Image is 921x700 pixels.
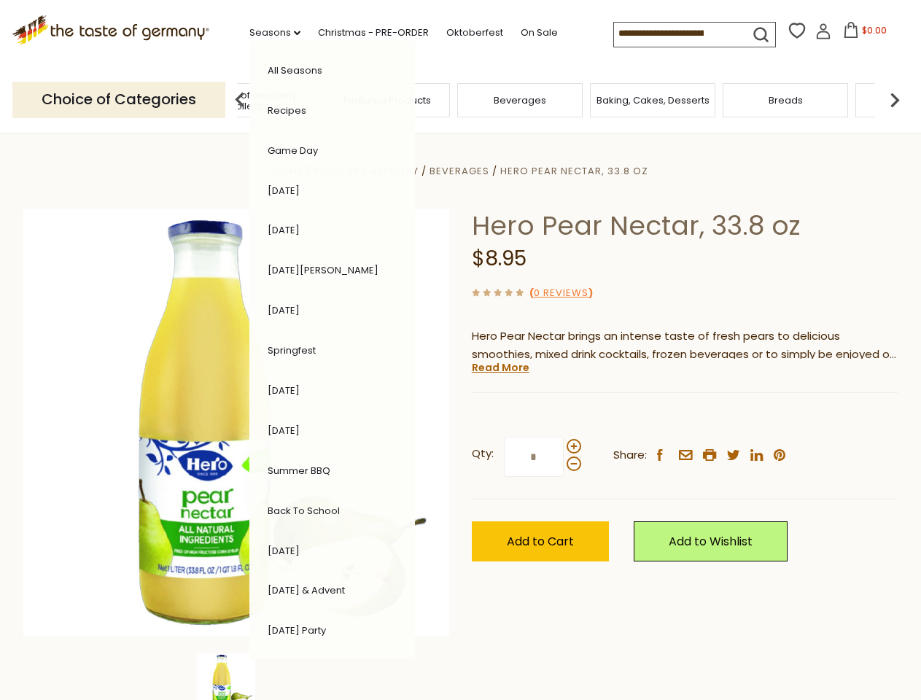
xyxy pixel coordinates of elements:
[472,209,898,242] h1: Hero Pear Nectar, 33.8 oz
[500,164,648,178] a: Hero Pear Nectar, 33.8 oz
[862,24,887,36] span: $0.00
[268,104,306,117] a: Recipes
[521,25,558,41] a: On Sale
[504,437,564,477] input: Qty:
[268,384,300,397] a: [DATE]
[472,360,529,375] a: Read More
[268,223,300,237] a: [DATE]
[472,244,526,273] span: $8.95
[268,583,345,597] a: [DATE] & Advent
[268,144,318,157] a: Game Day
[534,286,588,301] a: 0 Reviews
[634,521,788,561] a: Add to Wishlist
[225,85,254,114] img: previous arrow
[268,623,326,637] a: [DATE] Party
[318,25,429,41] a: Christmas - PRE-ORDER
[430,164,489,178] a: Beverages
[268,504,340,518] a: Back to School
[507,533,574,550] span: Add to Cart
[446,25,503,41] a: Oktoberfest
[769,95,803,106] a: Breads
[880,85,909,114] img: next arrow
[268,184,300,198] a: [DATE]
[268,63,322,77] a: All Seasons
[596,95,710,106] a: Baking, Cakes, Desserts
[472,521,609,561] button: Add to Cart
[268,424,300,437] a: [DATE]
[23,209,450,636] img: Hero Pear Nectar, 33.8 oz
[472,327,898,364] p: Hero Pear Nectar brings an intense taste of fresh pears to delicious smoothies, mixed drink cockt...
[268,303,300,317] a: [DATE]
[613,446,647,464] span: Share:
[268,544,300,558] a: [DATE]
[268,263,378,277] a: [DATE][PERSON_NAME]
[494,95,546,106] a: Beverages
[834,22,896,44] button: $0.00
[268,343,316,357] a: Springfest
[12,82,225,117] p: Choice of Categories
[268,464,330,478] a: Summer BBQ
[472,445,494,463] strong: Qty:
[529,286,593,300] span: ( )
[249,25,300,41] a: Seasons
